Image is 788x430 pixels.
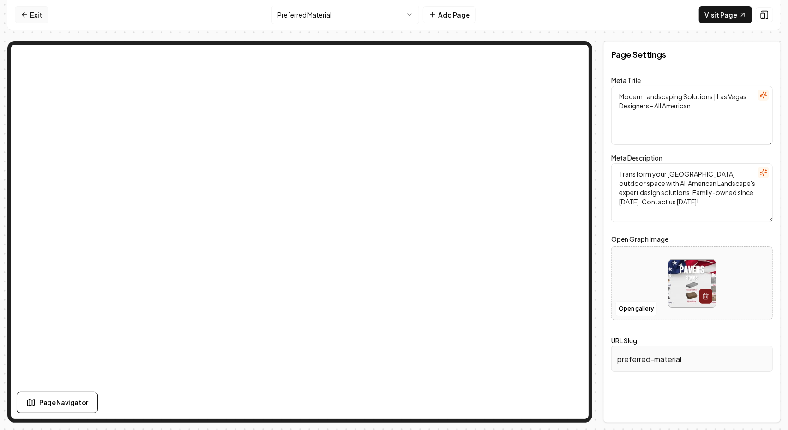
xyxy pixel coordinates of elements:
[15,6,48,23] a: Exit
[615,301,657,316] button: Open gallery
[17,392,98,413] button: Page Navigator
[423,6,476,23] button: Add Page
[611,233,773,245] label: Open Graph Image
[39,398,88,407] span: Page Navigator
[611,154,662,162] label: Meta Description
[611,336,637,345] label: URL Slug
[611,76,641,84] label: Meta Title
[668,260,716,307] img: image
[699,6,752,23] a: Visit Page
[611,48,666,61] h2: Page Settings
